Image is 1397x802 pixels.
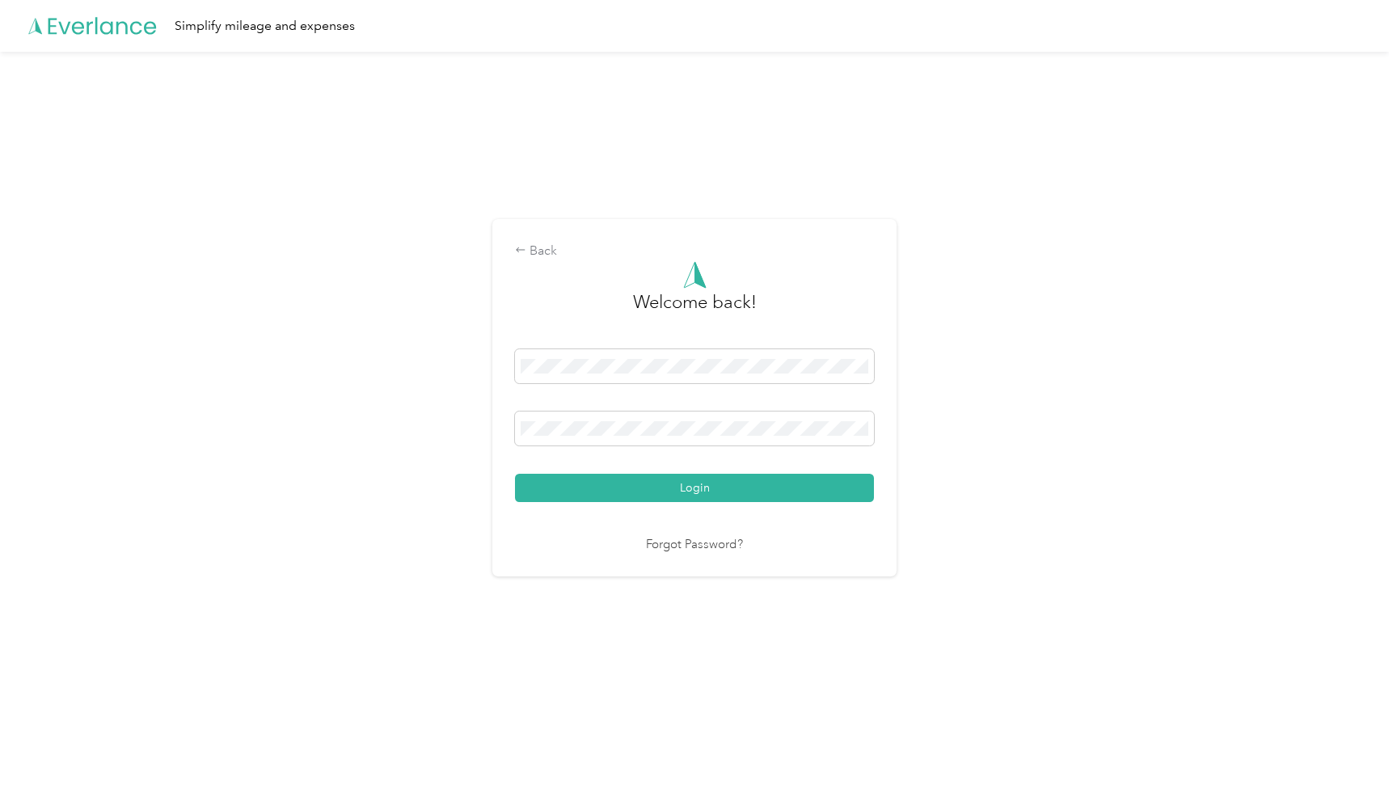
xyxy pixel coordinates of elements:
[1306,711,1397,802] iframe: Everlance-gr Chat Button Frame
[646,536,743,555] a: Forgot Password?
[515,474,874,502] button: Login
[515,242,874,261] div: Back
[633,289,757,332] h3: greeting
[175,16,355,36] div: Simplify mileage and expenses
